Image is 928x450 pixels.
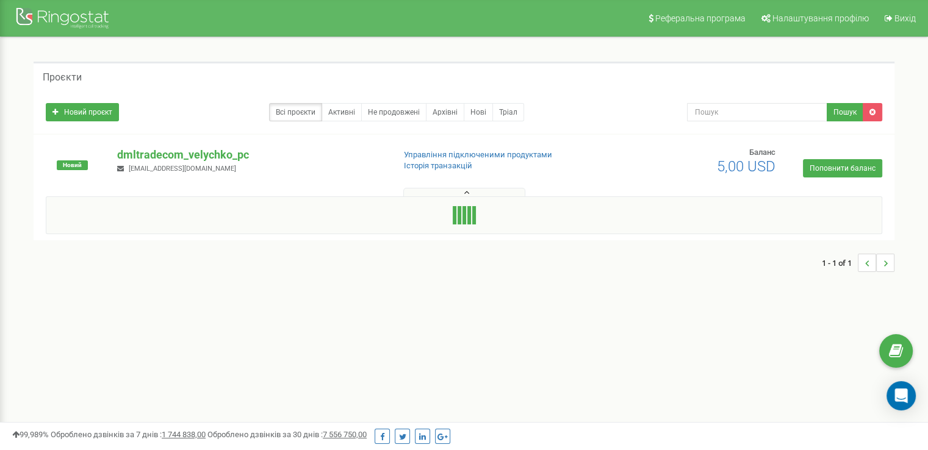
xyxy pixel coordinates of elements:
span: Оброблено дзвінків за 7 днів : [51,430,206,439]
span: Оброблено дзвінків за 30 днів : [207,430,367,439]
a: Архівні [426,103,464,121]
p: dmltradecom_velychko_pc [117,147,384,163]
a: Нові [464,103,493,121]
a: Новий проєкт [46,103,119,121]
span: 1 - 1 of 1 [822,254,858,272]
h5: Проєкти [43,72,82,83]
a: Поповнити баланс [803,159,882,177]
a: Історія транзакцій [404,161,472,170]
u: 7 556 750,00 [323,430,367,439]
u: 1 744 838,00 [162,430,206,439]
a: Управління підключеними продуктами [404,150,552,159]
span: Новий [57,160,88,170]
nav: ... [822,241,894,284]
span: Баланс [749,148,775,157]
span: Реферальна програма [655,13,746,23]
span: Вихід [894,13,916,23]
button: Пошук [827,103,863,121]
span: Налаштування профілю [772,13,869,23]
span: 5,00 USD [717,158,775,175]
div: Open Intercom Messenger [887,381,916,410]
input: Пошук [687,103,827,121]
span: [EMAIL_ADDRESS][DOMAIN_NAME] [129,165,236,173]
a: Не продовжені [361,103,426,121]
a: Всі проєкти [269,103,322,121]
a: Тріал [492,103,524,121]
a: Активні [322,103,362,121]
span: 99,989% [12,430,49,439]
